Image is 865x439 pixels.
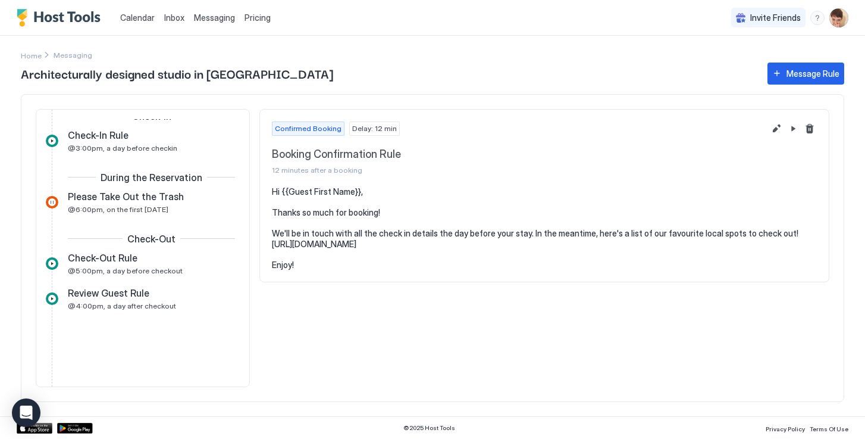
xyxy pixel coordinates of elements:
[21,49,42,61] a: Home
[54,51,92,60] span: Breadcrumb
[769,122,783,136] button: Edit message rule
[245,13,271,23] span: Pricing
[272,148,764,161] span: Booking Confirmation Rule
[21,49,42,61] div: Breadcrumb
[403,424,455,432] span: © 2025 Host Tools
[164,13,184,23] span: Inbox
[68,144,177,152] span: @3:00pm, a day before checkin
[57,423,93,434] a: Google Play Store
[17,423,52,434] a: App Store
[829,8,848,27] div: User profile
[120,11,155,24] a: Calendar
[767,63,844,85] button: Message Rule
[21,51,42,60] span: Home
[164,11,184,24] a: Inbox
[786,122,800,136] button: Pause Message Rule
[810,425,848,432] span: Terms Of Use
[275,123,341,134] span: Confirmed Booking
[786,67,839,80] div: Message Rule
[810,422,848,434] a: Terms Of Use
[21,64,756,82] span: Architecturally designed studio in [GEOGRAPHIC_DATA]
[194,11,235,24] a: Messaging
[12,398,40,427] div: Open Intercom Messenger
[194,13,235,23] span: Messaging
[68,252,137,264] span: Check-Out Rule
[272,186,817,270] pre: Hi {{Guest First Name}}, Thanks so much for booking! We'll be in touch with all the check in deta...
[120,13,155,23] span: Calendar
[68,301,176,310] span: @4:00pm, a day after checkout
[68,129,129,141] span: Check-In Rule
[750,13,801,23] span: Invite Friends
[68,287,149,299] span: Review Guest Rule
[810,11,825,25] div: menu
[127,233,175,245] span: Check-Out
[101,172,202,183] span: During the Reservation
[68,205,168,214] span: @6:00pm, on the first [DATE]
[352,123,397,134] span: Delay: 12 min
[766,425,805,432] span: Privacy Policy
[68,191,184,203] span: Please Take Out the Trash
[17,9,106,27] a: Host Tools Logo
[766,422,805,434] a: Privacy Policy
[68,266,183,275] span: @5:00pm, a day before checkout
[272,166,764,175] span: 12 minutes after a booking
[803,122,817,136] button: Delete message rule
